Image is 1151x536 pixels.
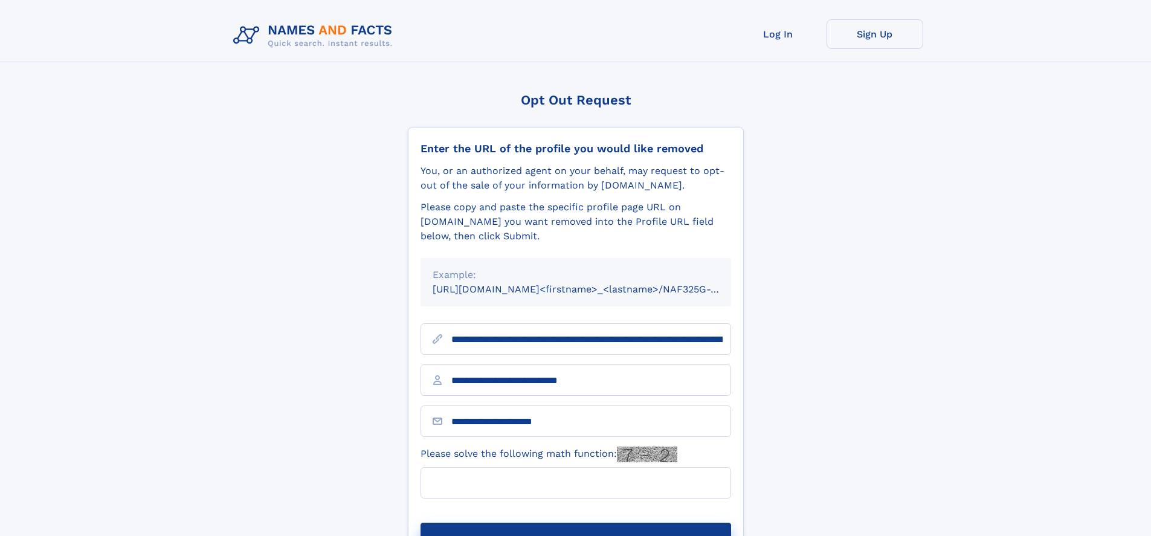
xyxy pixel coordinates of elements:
div: Enter the URL of the profile you would like removed [421,142,731,155]
div: Example: [433,268,719,282]
label: Please solve the following math function: [421,447,677,462]
a: Sign Up [827,19,923,49]
div: You, or an authorized agent on your behalf, may request to opt-out of the sale of your informatio... [421,164,731,193]
div: Please copy and paste the specific profile page URL on [DOMAIN_NAME] you want removed into the Pr... [421,200,731,244]
small: [URL][DOMAIN_NAME]<firstname>_<lastname>/NAF325G-xxxxxxxx [433,283,754,295]
div: Opt Out Request [408,92,744,108]
a: Log In [730,19,827,49]
img: Logo Names and Facts [228,19,402,52]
